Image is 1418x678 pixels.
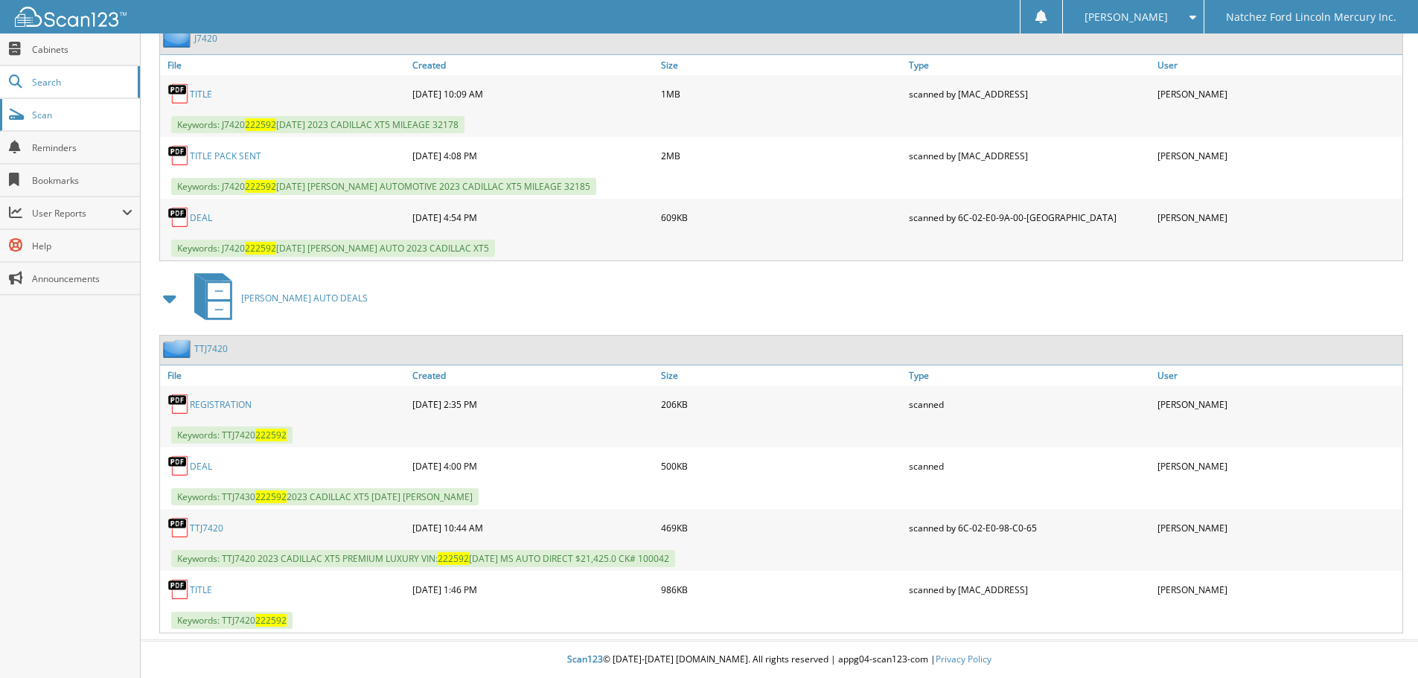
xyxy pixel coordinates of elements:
[1226,13,1396,22] span: Natchez Ford Lincoln Mercury Inc.
[905,365,1154,386] a: Type
[160,55,409,75] a: File
[190,460,212,473] a: DEAL
[190,150,261,162] a: TITLE PACK SENT
[905,513,1154,543] div: scanned by 6C-02-E0-98-C0-65
[409,575,657,604] div: [DATE] 1:46 PM
[167,517,190,539] img: PDF.png
[409,451,657,481] div: [DATE] 4:00 PM
[657,141,906,170] div: 2MB
[657,202,906,232] div: 609KB
[905,451,1154,481] div: scanned
[167,393,190,415] img: PDF.png
[567,653,603,665] span: Scan123
[163,29,194,48] img: folder2.png
[255,614,287,627] span: 222592
[171,488,479,505] span: Keywords: TTJ7430 2023 CADILLAC XT5 [DATE] [PERSON_NAME]
[190,398,252,411] a: REGISTRATION
[1154,79,1402,109] div: [PERSON_NAME]
[167,144,190,167] img: PDF.png
[409,141,657,170] div: [DATE] 4:08 PM
[163,339,194,358] img: folder2.png
[32,272,132,285] span: Announcements
[409,79,657,109] div: [DATE] 10:09 AM
[160,365,409,386] a: File
[1154,451,1402,481] div: [PERSON_NAME]
[32,43,132,56] span: Cabinets
[245,242,276,255] span: 222592
[657,79,906,109] div: 1MB
[409,513,657,543] div: [DATE] 10:44 AM
[1154,575,1402,604] div: [PERSON_NAME]
[171,178,596,195] span: Keywords: J7420 [DATE] [PERSON_NAME] AUTOMOTIVE 2023 CADILLAC XT5 MILEAGE 32185
[905,79,1154,109] div: scanned by [MAC_ADDRESS]
[657,389,906,419] div: 206KB
[190,211,212,224] a: DEAL
[190,583,212,596] a: TITLE
[905,389,1154,419] div: scanned
[167,578,190,601] img: PDF.png
[936,653,991,665] a: Privacy Policy
[245,180,276,193] span: 222592
[409,389,657,419] div: [DATE] 2:35 PM
[255,490,287,503] span: 222592
[194,342,228,355] a: TTJ7420
[32,207,122,220] span: User Reports
[657,365,906,386] a: Size
[15,7,127,27] img: scan123-logo-white.svg
[171,550,675,567] span: Keywords: TTJ7420 2023 CADILLAC XT5 PREMIUM LUXURY VIN: [DATE] MS AUTO DIRECT $21,425.0 CK# 100042
[409,202,657,232] div: [DATE] 4:54 PM
[1154,513,1402,543] div: [PERSON_NAME]
[905,55,1154,75] a: Type
[1154,202,1402,232] div: [PERSON_NAME]
[657,575,906,604] div: 986KB
[657,451,906,481] div: 500KB
[657,513,906,543] div: 469KB
[245,118,276,131] span: 222592
[1154,141,1402,170] div: [PERSON_NAME]
[255,429,287,441] span: 222592
[171,240,495,257] span: Keywords: J7420 [DATE] [PERSON_NAME] AUTO 2023 CADILLAC XT5
[167,206,190,228] img: PDF.png
[32,109,132,121] span: Scan
[409,365,657,386] a: Created
[1344,607,1418,678] iframe: Chat Widget
[32,174,132,187] span: Bookmarks
[241,292,368,304] span: [PERSON_NAME] AUTO DEALS
[185,269,368,327] a: [PERSON_NAME] AUTO DEALS
[657,55,906,75] a: Size
[167,83,190,105] img: PDF.png
[1154,365,1402,386] a: User
[1085,13,1168,22] span: [PERSON_NAME]
[32,76,130,89] span: Search
[438,552,469,565] span: 222592
[171,612,293,629] span: Keywords: TTJ7420
[171,116,464,133] span: Keywords: J7420 [DATE] 2023 CADILLAC XT5 MILEAGE 32178
[194,32,217,45] a: J7420
[190,522,223,534] a: TTJ7420
[32,240,132,252] span: Help
[32,141,132,154] span: Reminders
[167,455,190,477] img: PDF.png
[171,426,293,444] span: Keywords: TTJ7420
[905,141,1154,170] div: scanned by [MAC_ADDRESS]
[1154,389,1402,419] div: [PERSON_NAME]
[409,55,657,75] a: Created
[1154,55,1402,75] a: User
[905,575,1154,604] div: scanned by [MAC_ADDRESS]
[141,642,1418,678] div: © [DATE]-[DATE] [DOMAIN_NAME]. All rights reserved | appg04-scan123-com |
[905,202,1154,232] div: scanned by 6C-02-E0-9A-00-[GEOGRAPHIC_DATA]
[190,88,212,100] a: TITLE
